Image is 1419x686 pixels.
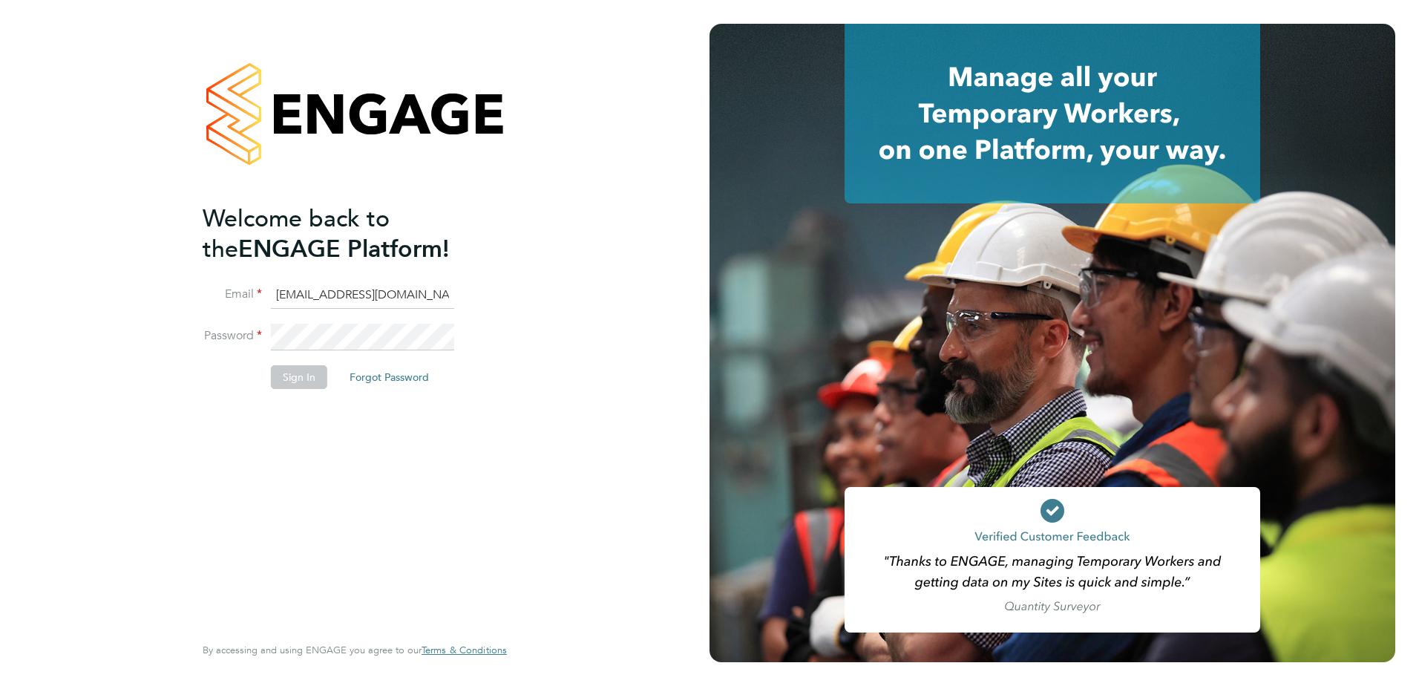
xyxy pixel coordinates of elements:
h2: ENGAGE Platform! [203,203,492,264]
a: Terms & Conditions [422,644,507,656]
label: Email [203,287,262,302]
input: Enter your work email... [271,282,454,309]
button: Sign In [271,365,327,389]
span: Terms & Conditions [422,644,507,656]
span: By accessing and using ENGAGE you agree to our [203,644,507,656]
button: Forgot Password [338,365,441,389]
label: Password [203,328,262,344]
span: Welcome back to the [203,204,390,264]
